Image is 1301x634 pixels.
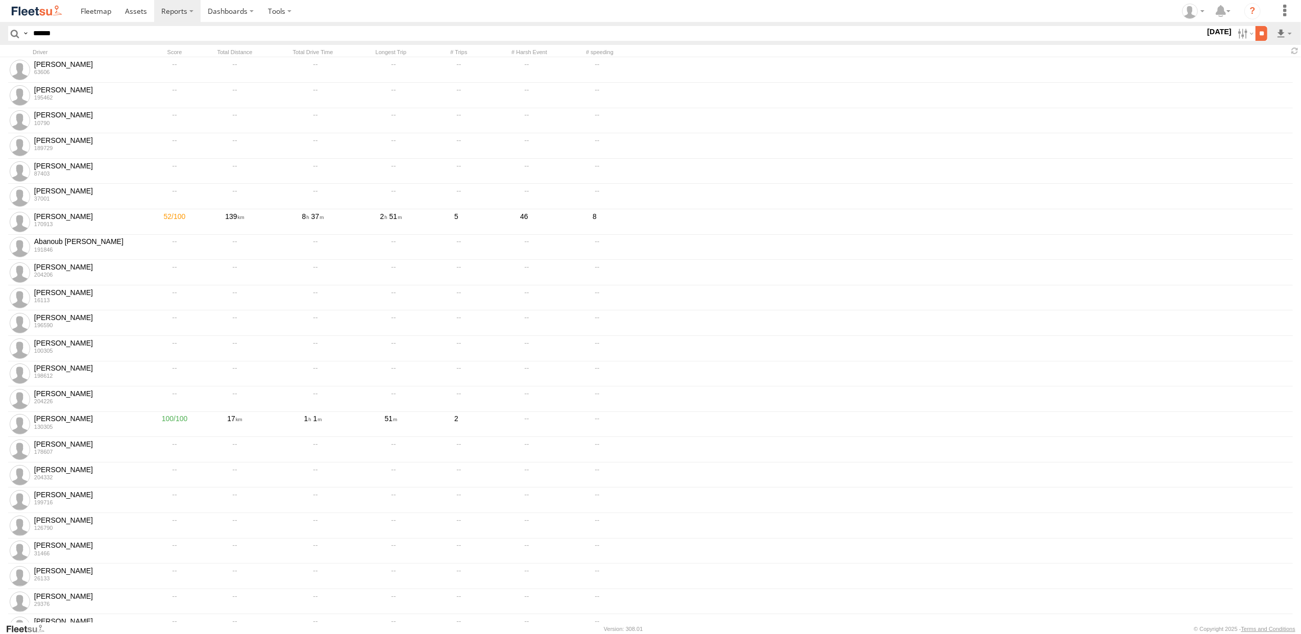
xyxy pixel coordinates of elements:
a: [PERSON_NAME] [34,161,143,170]
div: 204226 [34,398,143,404]
div: 87403 [34,170,143,177]
a: [PERSON_NAME] [34,414,143,423]
span: 8 [302,212,309,221]
a: [PERSON_NAME] [34,465,143,474]
a: [PERSON_NAME] [34,313,143,322]
span: 1 [304,414,311,423]
div: 10790 [34,120,143,126]
div: 126790 [34,525,143,531]
a: 5 [426,210,487,234]
a: 2 [426,413,487,436]
a: Visit our Website [6,624,53,634]
div: 198612 [34,373,143,379]
span: 51 [385,414,398,423]
span: 1 [313,414,322,423]
a: Terms and Conditions [1241,626,1295,632]
a: [PERSON_NAME] [34,490,143,499]
div: Score [149,48,200,56]
div: 17 [204,413,265,436]
div: 130305 [34,424,143,430]
div: 37001 [34,196,143,202]
a: [PERSON_NAME] [34,389,143,398]
div: Version: 308.01 [604,626,643,632]
div: Total Distance [204,48,265,56]
a: [PERSON_NAME] [34,136,143,145]
div: 16113 [34,297,143,303]
a: [PERSON_NAME] [34,617,143,626]
div: 139 [204,210,265,234]
span: 51 [389,212,402,221]
div: 204332 [34,474,143,480]
div: 189729 [34,145,143,151]
span: 37 [311,212,324,221]
div: 46 [491,210,557,234]
div: 199716 [34,499,143,505]
div: 31466 [34,550,143,556]
div: 178607 [34,449,143,455]
a: [PERSON_NAME] [34,262,143,272]
a: [PERSON_NAME] [34,110,143,119]
div: # Trips [426,48,492,56]
div: 204206 [34,272,143,278]
div: # speeding [567,48,633,56]
a: [PERSON_NAME] [34,288,143,297]
a: 100 [149,413,200,436]
div: 26133 [34,575,143,581]
div: Longest Trip [360,48,422,56]
label: Export results as... [1275,26,1293,41]
a: [PERSON_NAME] [34,363,143,373]
span: 2 [380,212,387,221]
a: [PERSON_NAME] [34,592,143,601]
a: [PERSON_NAME] [34,566,143,575]
div: # Harsh Event [496,48,562,56]
div: Nizarudeen Shajahan [1179,4,1208,19]
img: fleetsu-logo-horizontal.svg [10,4,63,18]
div: 100305 [34,348,143,354]
div: Total Drive Time [269,48,356,56]
a: 52 [149,210,200,234]
div: Driver [33,48,145,56]
label: Search Filter Options [1234,26,1256,41]
a: [PERSON_NAME] [34,85,143,94]
a: [PERSON_NAME] [34,440,143,449]
div: 8 [561,210,628,234]
a: [PERSON_NAME] [34,338,143,348]
a: Abanoub [PERSON_NAME] [34,237,143,246]
div: 191846 [34,247,143,253]
i: ? [1244,3,1261,19]
div: 196590 [34,322,143,328]
a: [PERSON_NAME] [34,186,143,196]
label: Search Query [21,26,30,41]
div: © Copyright 2025 - [1194,626,1295,632]
a: [PERSON_NAME] [34,516,143,525]
div: 63606 [34,69,143,75]
span: Refresh [1289,46,1301,56]
div: 170913 [34,221,143,227]
label: [DATE] [1205,26,1234,37]
div: 29376 [34,601,143,607]
a: [PERSON_NAME] [34,541,143,550]
div: 195462 [34,94,143,101]
a: [PERSON_NAME] [34,212,143,221]
a: [PERSON_NAME] [34,60,143,69]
